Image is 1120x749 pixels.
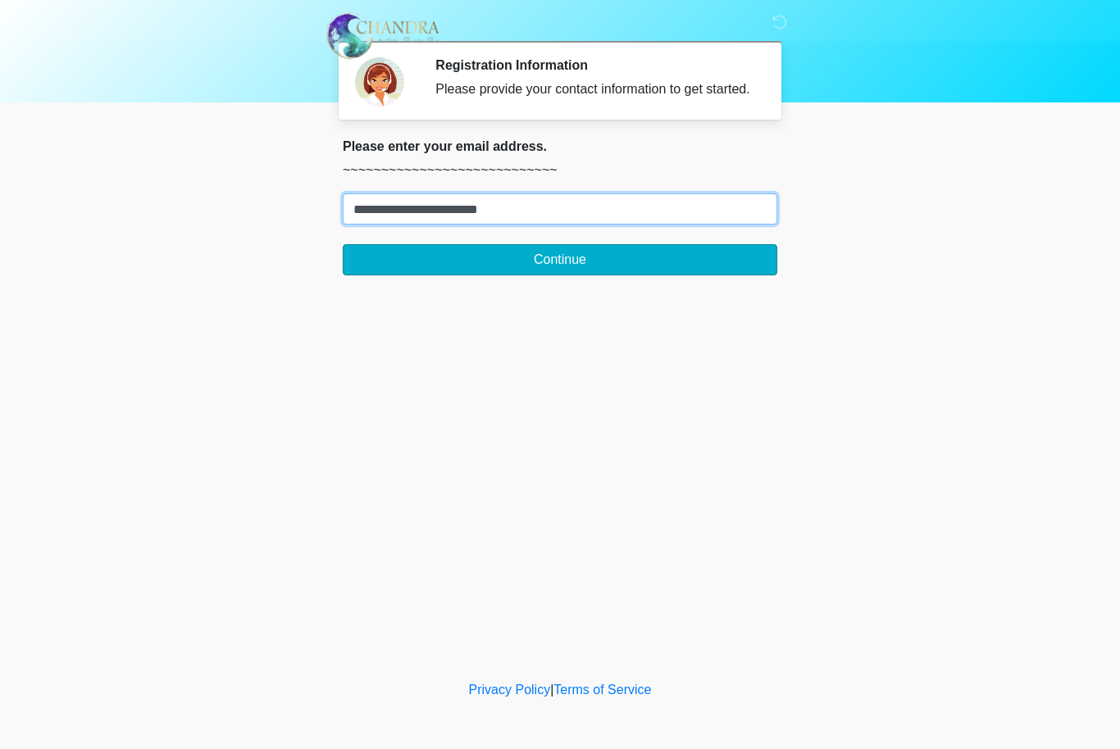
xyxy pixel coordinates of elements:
button: Continue [343,244,777,275]
h2: Please enter your email address. [343,138,777,154]
div: Please provide your contact information to get started. [435,79,753,99]
img: Chandra Aesthetic Beauty Bar Logo [326,12,439,60]
p: ~~~~~~~~~~~~~~~~~~~~~~~~~~~~ [343,161,777,180]
img: Agent Avatar [355,57,404,107]
a: | [550,683,553,697]
a: Terms of Service [553,683,651,697]
a: Privacy Policy [469,683,551,697]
